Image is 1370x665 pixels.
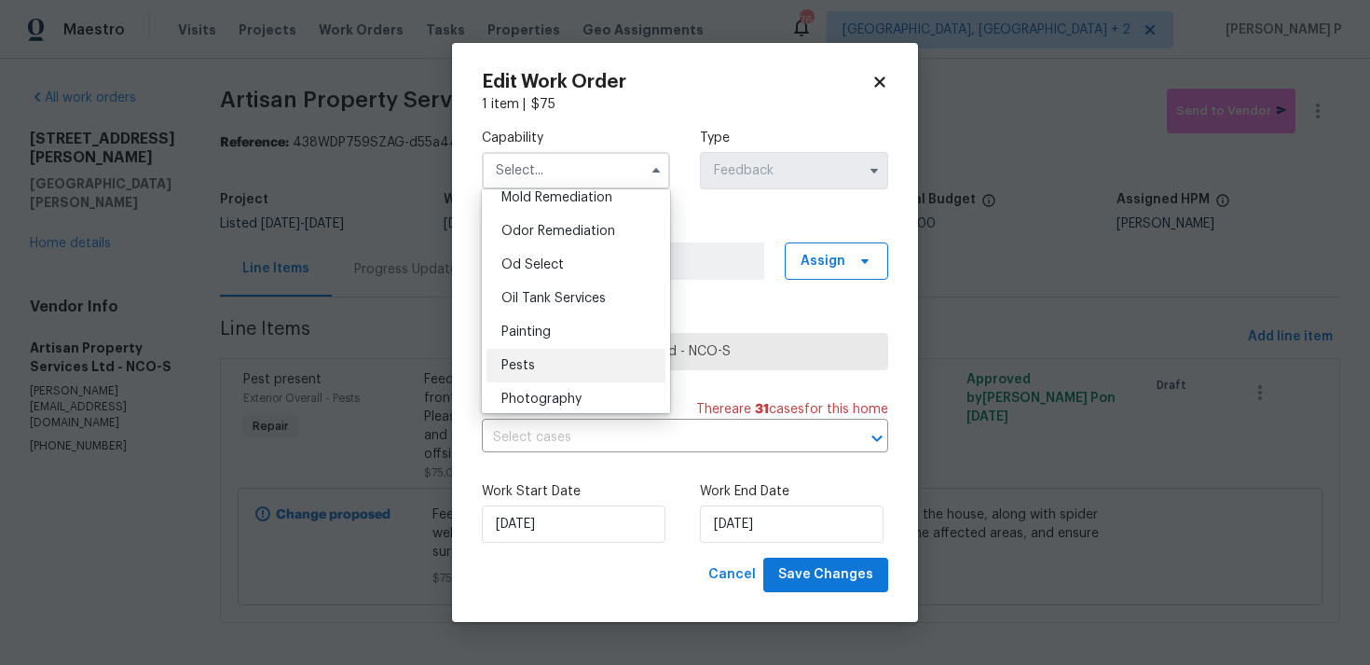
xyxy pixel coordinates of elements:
label: Work End Date [700,482,888,501]
span: Assign [801,252,845,270]
input: M/D/YYYY [482,506,665,543]
input: Select... [482,152,670,189]
input: Select cases [482,423,836,452]
button: Cancel [701,558,763,592]
span: There are case s for this home [696,400,888,419]
button: Save Changes [763,558,888,592]
span: Save Changes [778,563,873,587]
label: Capability [482,129,670,147]
h2: Edit Work Order [482,73,871,91]
input: Select... [700,152,888,189]
span: Painting [501,326,551,339]
span: Mold Remediation [501,191,612,204]
label: Work Order Manager [482,219,888,238]
button: Show options [863,159,885,182]
label: Trade Partner [482,310,888,328]
span: Photography [501,393,582,406]
label: Type [700,129,888,147]
input: M/D/YYYY [700,506,884,543]
div: 1 item | [482,95,888,114]
span: Pests [501,359,535,372]
span: Oil Tank Services [501,292,606,305]
button: Hide options [645,159,667,182]
span: 31 [755,403,769,416]
span: $ 75 [531,98,555,111]
span: Cancel [708,563,756,587]
span: Odor Remediation [501,225,615,238]
label: Work Start Date [482,482,670,501]
button: Open [864,425,890,451]
span: Od Select [501,258,564,271]
span: Artisan Property Services Ltd - NCO-S [498,342,872,361]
